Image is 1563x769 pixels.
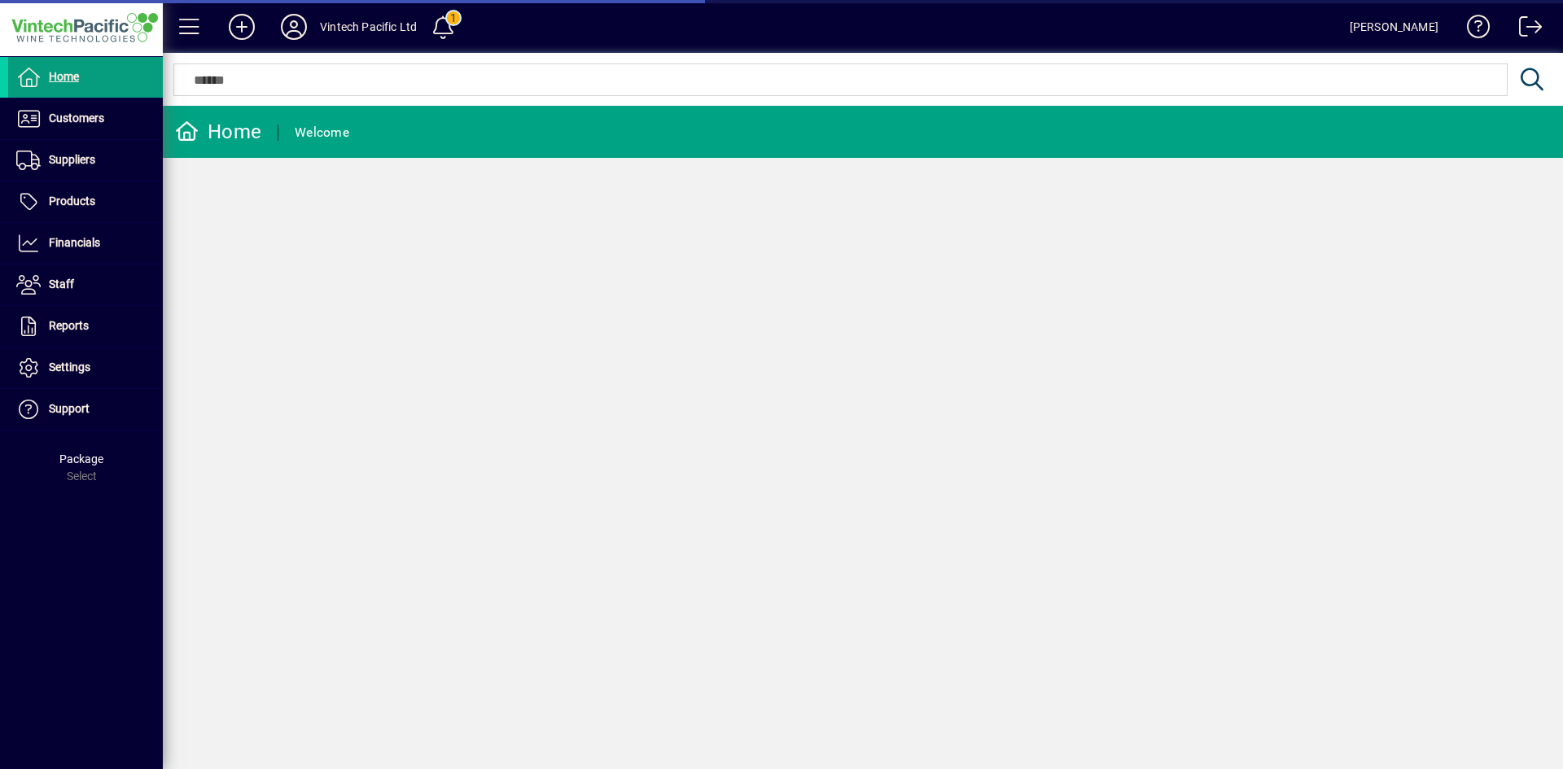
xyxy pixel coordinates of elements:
span: Support [49,402,90,415]
a: Logout [1507,3,1543,56]
button: Profile [268,12,320,42]
a: Settings [8,347,163,388]
span: Package [59,452,103,465]
a: Customers [8,98,163,139]
span: Reports [49,319,89,332]
a: Products [8,181,163,222]
span: Suppliers [49,153,95,166]
a: Financials [8,223,163,264]
span: Home [49,70,79,83]
button: Add [216,12,268,42]
a: Staff [8,264,163,305]
div: [PERSON_NAME] [1350,14,1438,40]
span: Staff [49,277,74,291]
a: Reports [8,306,163,347]
a: Suppliers [8,140,163,181]
div: Vintech Pacific Ltd [320,14,417,40]
span: Customers [49,111,104,125]
div: Home [175,119,261,145]
span: Settings [49,360,90,374]
a: Support [8,389,163,430]
span: Products [49,194,95,208]
span: Financials [49,236,100,249]
div: Welcome [295,120,349,146]
a: Knowledge Base [1455,3,1491,56]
